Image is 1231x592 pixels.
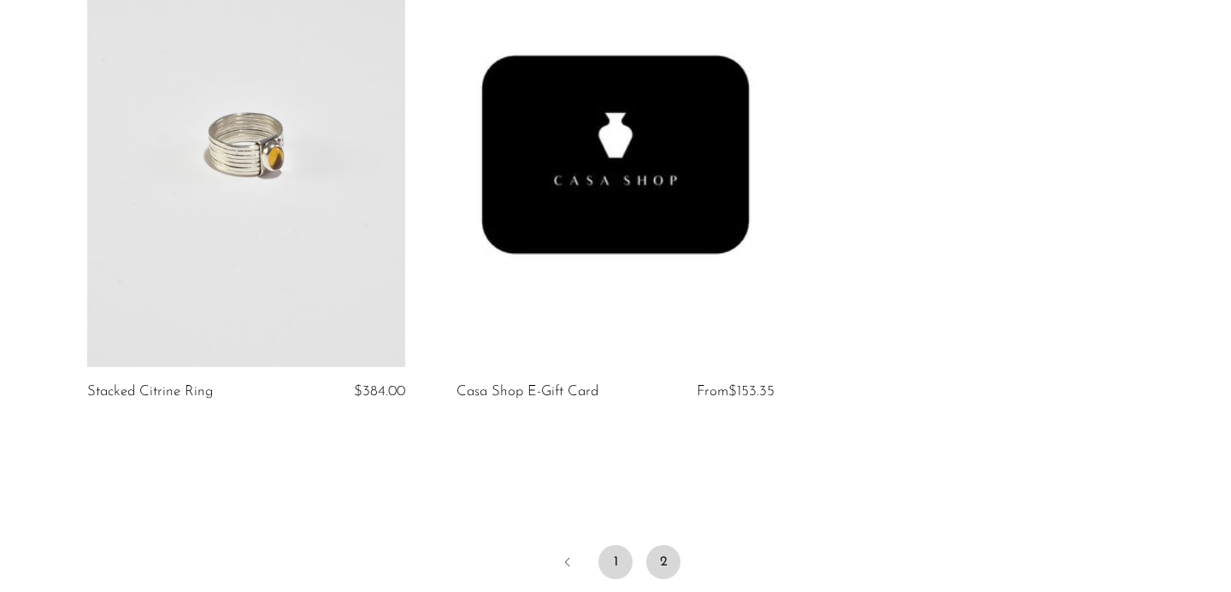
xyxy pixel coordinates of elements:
[456,384,598,400] a: Casa Shop E-Gift Card
[551,545,585,583] a: Previous
[646,545,680,579] span: 2
[728,384,775,399] span: $153.35
[689,384,775,400] div: From
[87,384,213,400] a: Stacked Citrine Ring
[598,545,633,579] a: 1
[354,384,405,399] span: $384.00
